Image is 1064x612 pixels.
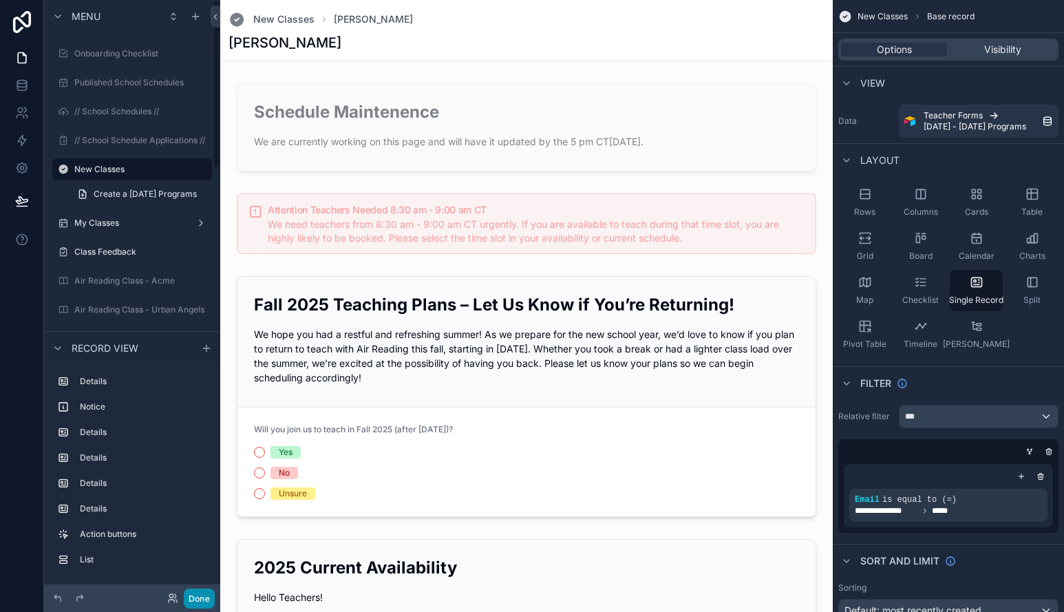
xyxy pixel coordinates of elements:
[52,43,212,65] a: Onboarding Checklist
[904,116,915,127] img: Airtable Logo
[72,341,138,355] span: Record view
[52,212,212,234] a: My Classes
[858,11,908,22] span: New Classes
[80,554,206,565] label: List
[838,582,866,593] label: Sorting
[894,182,947,223] button: Columns
[860,377,891,390] span: Filter
[950,226,1003,267] button: Calendar
[74,304,209,315] label: Air Reading Class - Urban Angels
[253,12,315,26] span: New Classes
[838,226,891,267] button: Grid
[854,207,875,218] span: Rows
[838,411,893,422] label: Relative filter
[52,101,212,123] a: // School Schedules //
[52,241,212,263] a: Class Feedback
[860,154,900,167] span: Layout
[74,135,209,146] label: // School Schedule Applications //
[80,478,206,489] label: Details
[924,121,1026,132] span: [DATE] - [DATE] Programs
[882,495,957,505] span: is equal to (=)
[838,116,893,127] label: Data
[74,275,209,286] label: Air Reading Class - Acme
[52,72,212,94] a: Published School Schedules
[857,251,873,262] span: Grid
[1023,295,1041,306] span: Split
[74,48,209,59] label: Onboarding Checklist
[72,10,100,23] span: Menu
[899,105,1058,138] a: Teacher Forms[DATE] - [DATE] Programs
[44,364,220,584] div: scrollable content
[950,182,1003,223] button: Cards
[52,129,212,151] a: // School Schedule Applications //
[860,76,885,90] span: View
[894,314,947,355] button: Timeline
[74,106,209,117] label: // School Schedules //
[74,218,190,229] label: My Classes
[80,452,206,463] label: Details
[894,226,947,267] button: Board
[838,182,891,223] button: Rows
[950,270,1003,311] button: Single Record
[80,503,206,514] label: Details
[838,270,891,311] button: Map
[855,495,880,505] span: Email
[74,164,204,175] label: New Classes
[228,33,341,52] h1: [PERSON_NAME]
[1006,270,1058,311] button: Split
[1019,251,1045,262] span: Charts
[74,77,209,88] label: Published School Schedules
[52,158,212,180] a: New Classes
[838,314,891,355] button: Pivot Table
[80,401,206,412] label: Notice
[80,376,206,387] label: Details
[950,314,1003,355] button: [PERSON_NAME]
[943,339,1010,350] span: [PERSON_NAME]
[69,183,212,205] a: Create a [DATE] Programs
[52,299,212,321] a: Air Reading Class - Urban Angels
[1006,182,1058,223] button: Table
[843,339,886,350] span: Pivot Table
[965,207,988,218] span: Cards
[902,295,939,306] span: Checklist
[909,251,933,262] span: Board
[52,328,212,350] a: Air Reading Class - AIMS
[94,189,197,200] span: Create a [DATE] Programs
[860,554,939,568] span: Sort And Limit
[877,43,912,56] span: Options
[984,43,1021,56] span: Visibility
[949,295,1003,306] span: Single Record
[1006,226,1058,267] button: Charts
[334,12,413,26] a: [PERSON_NAME]
[80,427,206,438] label: Details
[927,11,975,22] span: Base record
[228,11,315,28] a: New Classes
[184,589,215,609] button: Done
[904,207,938,218] span: Columns
[894,270,947,311] button: Checklist
[904,339,937,350] span: Timeline
[52,270,212,292] a: Air Reading Class - Acme
[856,295,873,306] span: Map
[74,246,209,257] label: Class Feedback
[924,110,983,121] span: Teacher Forms
[80,529,206,540] label: Action buttons
[959,251,994,262] span: Calendar
[1021,207,1043,218] span: Table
